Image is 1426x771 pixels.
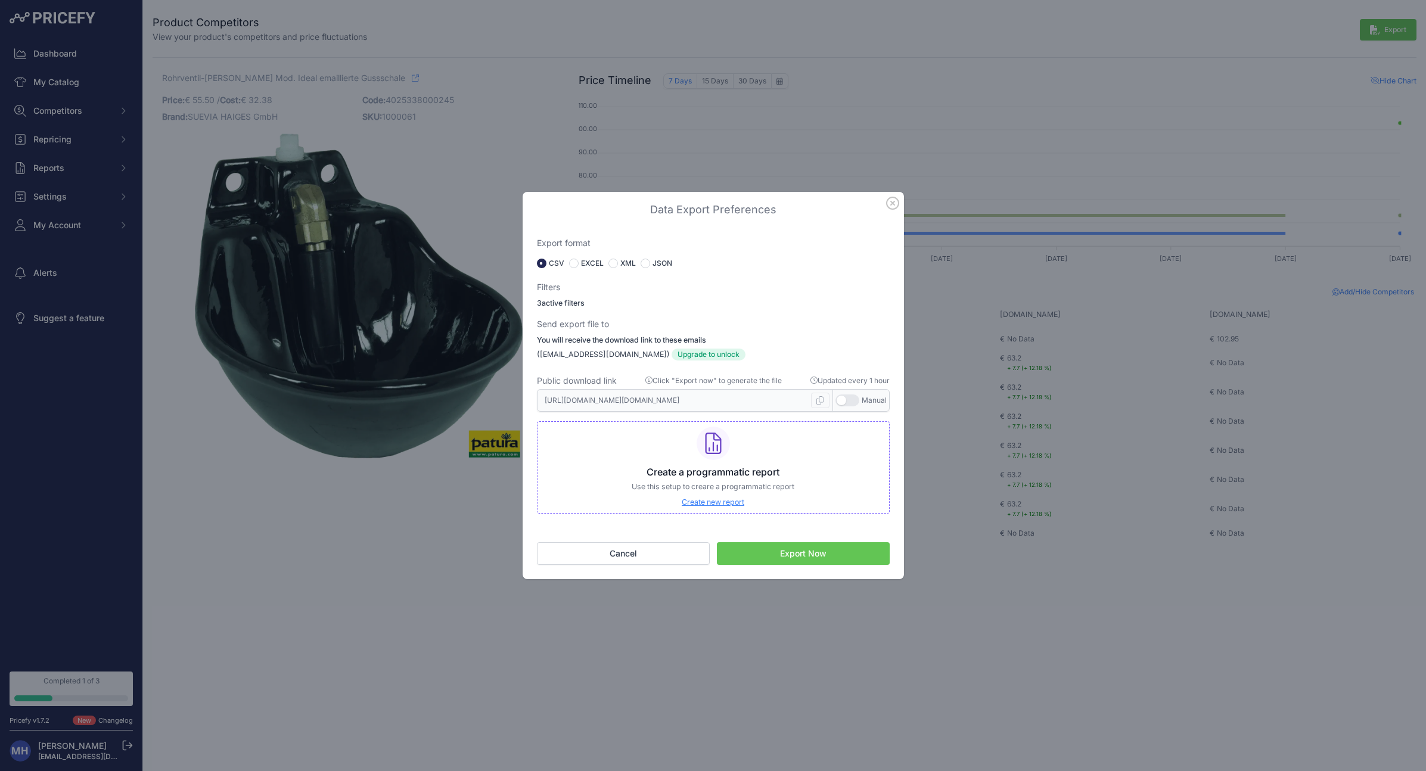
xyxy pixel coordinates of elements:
span: Public download link [537,375,617,387]
p: You will receive the download link to these emails [537,335,890,346]
span: 3 [537,299,542,307]
span: [EMAIL_ADDRESS][DOMAIN_NAME] [540,350,667,359]
label: XML [620,259,636,268]
label: EXCEL [581,259,604,268]
span: Manual [862,396,887,405]
span: Send export file to [537,319,609,329]
span: Create new report [682,498,744,506]
p: active filters [537,298,890,309]
p: Use this setup to creare a programmatic report [538,481,889,493]
h3: Data Export Preferences [537,201,890,218]
p: Export format [537,237,890,249]
a: Upgrade to unlock [672,349,745,360]
button: Cancel [537,542,710,565]
p: Filters [537,281,890,293]
span: Click "Export now" to generate the file [645,375,782,387]
span: Updated every 1 hour [810,375,890,387]
button: Export Now [717,542,890,565]
h3: Create a programmatic report [538,465,889,479]
label: CSV [549,259,564,268]
p: ( ) [537,349,890,360]
label: JSON [653,259,672,268]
